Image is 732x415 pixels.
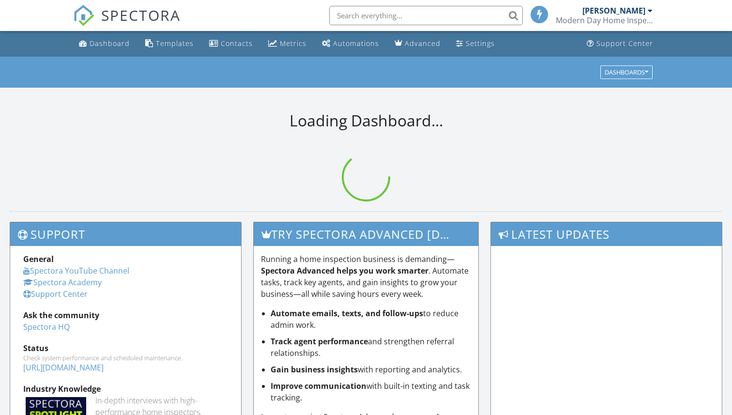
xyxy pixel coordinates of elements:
[582,6,645,15] div: [PERSON_NAME]
[73,5,94,26] img: The Best Home Inspection Software - Spectora
[271,381,366,391] strong: Improve communication
[271,364,358,375] strong: Gain business insights
[271,307,472,331] li: to reduce admin work.
[261,253,472,300] p: Running a home inspection business is demanding— . Automate tasks, track key agents, and gain ins...
[261,265,428,276] strong: Spectora Advanced helps you work smarter
[141,35,198,53] a: Templates
[452,35,499,53] a: Settings
[318,35,383,53] a: Automations (Basic)
[254,222,479,246] h3: Try spectora advanced [DATE]
[329,6,523,25] input: Search everything...
[23,277,102,288] a: Spectora Academy
[221,39,253,48] div: Contacts
[90,39,130,48] div: Dashboard
[271,364,472,375] li: with reporting and analytics.
[23,383,228,395] div: Industry Knowledge
[280,39,306,48] div: Metrics
[75,35,134,53] a: Dashboard
[271,336,368,347] strong: Track agent performance
[23,289,88,299] a: Support Center
[491,222,722,246] h3: Latest Updates
[156,39,194,48] div: Templates
[333,39,379,48] div: Automations
[391,35,444,53] a: Advanced
[23,342,228,354] div: Status
[205,35,257,53] a: Contacts
[596,39,653,48] div: Support Center
[271,336,472,359] li: and strengthen referral relationships.
[23,322,70,332] a: Spectora HQ
[101,5,181,25] span: SPECTORA
[583,35,657,53] a: Support Center
[23,362,104,373] a: [URL][DOMAIN_NAME]
[23,265,129,276] a: Spectora YouTube Channel
[10,222,241,246] h3: Support
[405,39,441,48] div: Advanced
[23,354,228,362] div: Check system performance and scheduled maintenance.
[605,69,648,76] div: Dashboards
[23,309,228,321] div: Ask the community
[271,308,423,319] strong: Automate emails, texts, and follow-ups
[73,13,181,33] a: SPECTORA
[466,39,495,48] div: Settings
[556,15,653,25] div: Modern Day Home Inspections
[600,65,653,79] button: Dashboards
[271,380,472,403] li: with built-in texting and task tracking.
[264,35,310,53] a: Metrics
[23,254,54,264] strong: General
